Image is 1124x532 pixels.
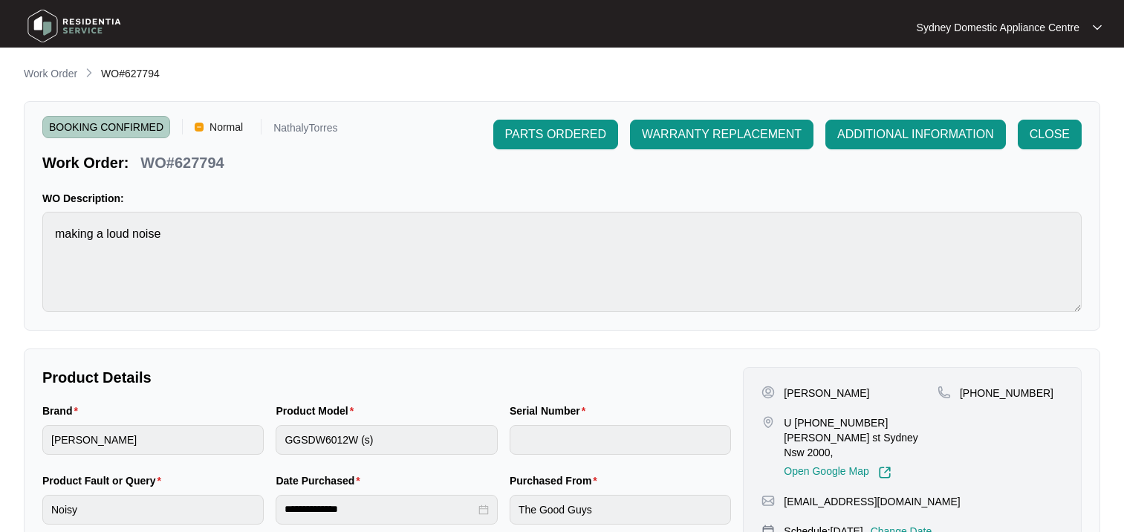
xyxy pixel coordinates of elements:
[42,116,170,138] span: BOOKING CONFIRMED
[1093,24,1102,31] img: dropdown arrow
[195,123,204,132] img: Vercel Logo
[285,502,475,517] input: Date Purchased
[630,120,813,149] button: WARRANTY REPLACEMENT
[510,425,731,455] input: Serial Number
[784,415,938,460] p: U [PHONE_NUMBER] [PERSON_NAME] st Sydney Nsw 2000,
[21,66,80,82] a: Work Order
[42,367,731,388] p: Product Details
[510,403,591,418] label: Serial Number
[784,386,869,400] p: [PERSON_NAME]
[642,126,802,143] span: WARRANTY REPLACEMENT
[1018,120,1082,149] button: CLOSE
[101,68,160,80] span: WO#627794
[510,495,731,525] input: Purchased From
[505,126,606,143] span: PARTS ORDERED
[960,386,1053,400] p: [PHONE_NUMBER]
[761,494,775,507] img: map-pin
[140,152,224,173] p: WO#627794
[42,473,167,488] label: Product Fault or Query
[42,191,1082,206] p: WO Description:
[276,473,366,488] label: Date Purchased
[761,386,775,399] img: user-pin
[204,116,249,138] span: Normal
[273,123,337,138] p: NathalyTorres
[1030,126,1070,143] span: CLOSE
[837,126,994,143] span: ADDITIONAL INFORMATION
[493,120,618,149] button: PARTS ORDERED
[42,425,264,455] input: Brand
[83,67,95,79] img: chevron-right
[761,415,775,429] img: map-pin
[510,473,603,488] label: Purchased From
[878,466,891,479] img: Link-External
[42,212,1082,312] textarea: making a loud noise
[276,425,497,455] input: Product Model
[784,466,891,479] a: Open Google Map
[825,120,1006,149] button: ADDITIONAL INFORMATION
[938,386,951,399] img: map-pin
[22,4,126,48] img: residentia service logo
[42,152,129,173] p: Work Order:
[276,403,360,418] label: Product Model
[42,403,84,418] label: Brand
[24,66,77,81] p: Work Order
[42,495,264,525] input: Product Fault or Query
[917,20,1079,35] p: Sydney Domestic Appliance Centre
[784,494,960,509] p: [EMAIL_ADDRESS][DOMAIN_NAME]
